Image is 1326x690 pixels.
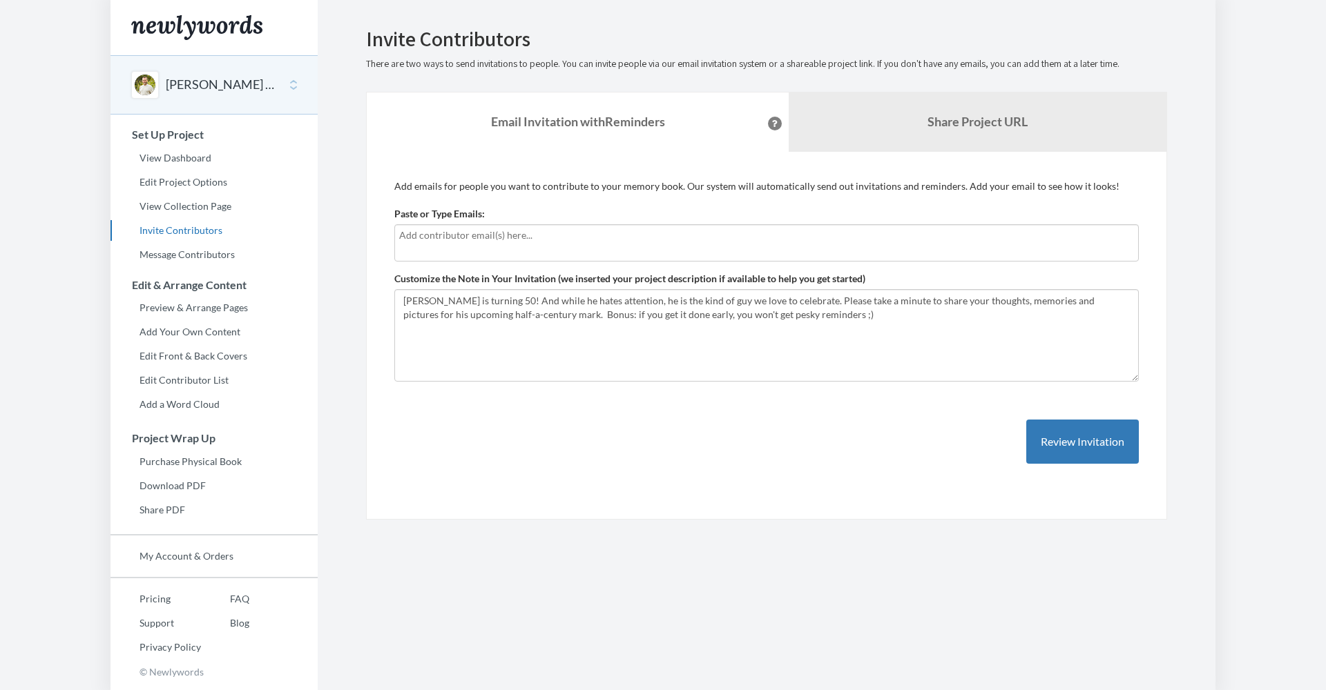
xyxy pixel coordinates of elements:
a: Privacy Policy [110,637,201,658]
label: Paste or Type Emails: [394,207,485,221]
a: Purchase Physical Book [110,451,318,472]
p: © Newlywords [110,661,318,682]
h2: Invite Contributors [366,28,1167,50]
a: Pricing [110,589,201,609]
button: Review Invitation [1026,420,1139,464]
a: View Collection Page [110,196,318,217]
a: Download PDF [110,475,318,496]
a: Add a Word Cloud [110,394,318,415]
a: View Dashboard [110,148,318,168]
textarea: [PERSON_NAME] is turning 50! And while he hates attention, he is the kind of guy we love to celeb... [394,289,1139,382]
a: Preview & Arrange Pages [110,297,318,318]
a: FAQ [201,589,249,609]
h3: Edit & Arrange Content [111,279,318,291]
label: Customize the Note in Your Invitation (we inserted your project description if available to help ... [394,272,865,286]
a: Edit Project Options [110,172,318,193]
b: Share Project URL [928,114,1028,129]
a: Share PDF [110,500,318,520]
a: Blog [201,613,249,633]
h3: Set Up Project [111,128,318,141]
h3: Project Wrap Up [111,432,318,444]
p: There are two ways to send invitations to people. You can invite people via our email invitation ... [366,57,1167,71]
a: Support [110,613,201,633]
a: Add Your Own Content [110,322,318,342]
p: Add emails for people you want to contribute to your memory book. Our system will automatically s... [394,179,1139,193]
a: Edit Front & Back Covers [110,346,318,366]
a: My Account & Orders [110,546,318,566]
button: [PERSON_NAME] 50th birthday [166,76,278,94]
a: Edit Contributor List [110,370,318,391]
input: Add contributor email(s) here... [399,228,1134,243]
a: Invite Contributors [110,220,318,241]
img: Newlywords logo [131,15,262,40]
a: Message Contributors [110,244,318,265]
strong: Email Invitation with Reminders [491,114,665,129]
